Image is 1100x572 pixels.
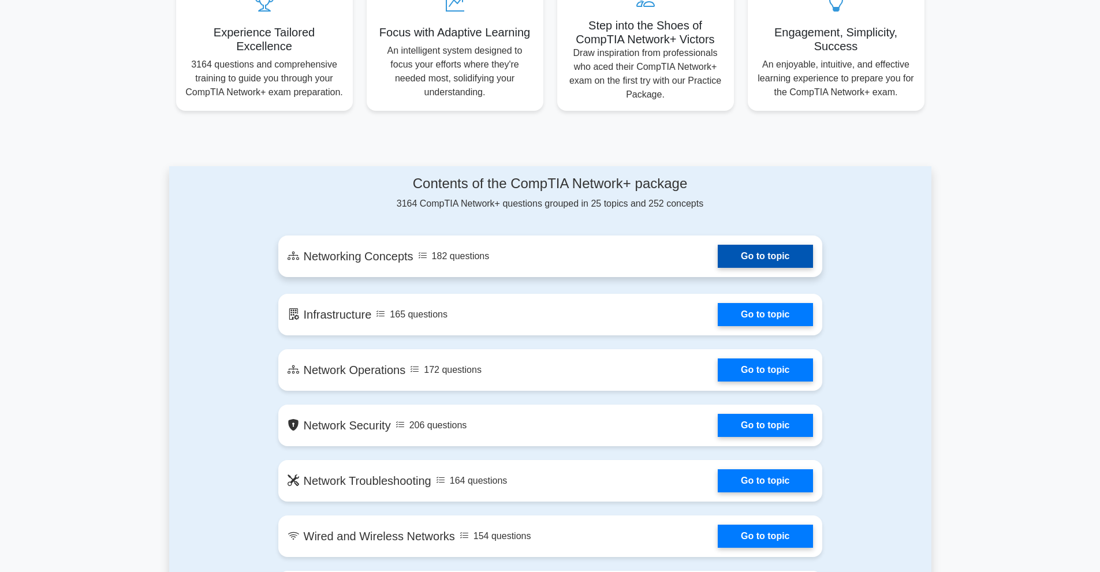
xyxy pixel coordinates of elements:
[757,25,915,53] h5: Engagement, Simplicity, Success
[566,18,725,46] h5: Step into the Shoes of CompTIA Network+ Victors
[757,58,915,99] p: An enjoyable, intuitive, and effective learning experience to prepare you for the CompTIA Network...
[185,58,344,99] p: 3164 questions and comprehensive training to guide you through your CompTIA Network+ exam prepara...
[718,358,812,382] a: Go to topic
[278,175,822,211] div: 3164 CompTIA Network+ questions grouped in 25 topics and 252 concepts
[566,46,725,102] p: Draw inspiration from professionals who aced their CompTIA Network+ exam on the first try with ou...
[718,525,812,548] a: Go to topic
[718,414,812,437] a: Go to topic
[718,469,812,492] a: Go to topic
[185,25,344,53] h5: Experience Tailored Excellence
[376,25,534,39] h5: Focus with Adaptive Learning
[278,175,822,192] h4: Contents of the CompTIA Network+ package
[718,303,812,326] a: Go to topic
[376,44,534,99] p: An intelligent system designed to focus your efforts where they're needed most, solidifying your ...
[718,245,812,268] a: Go to topic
